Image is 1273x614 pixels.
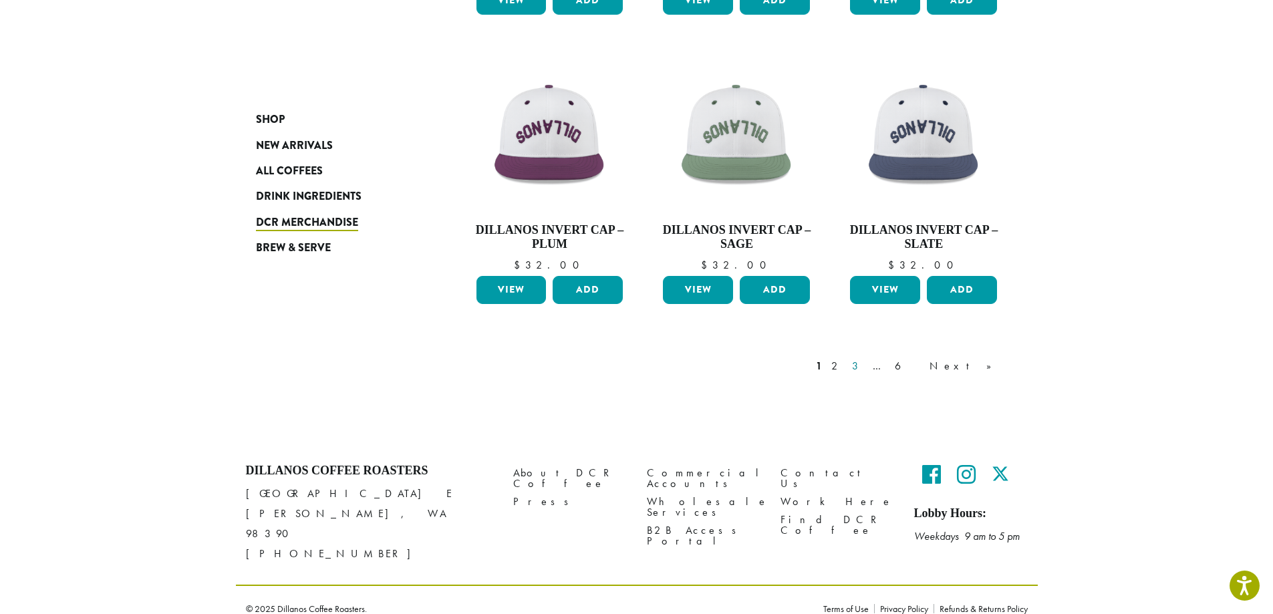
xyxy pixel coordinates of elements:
[514,258,585,272] bdi: 32.00
[660,223,813,252] h4: Dillanos Invert Cap – Sage
[888,258,899,272] span: $
[473,59,627,271] a: Dillanos Invert Cap – Plum $32.00
[740,276,810,304] button: Add
[927,276,997,304] button: Add
[256,240,331,257] span: Brew & Serve
[934,604,1028,613] a: Refunds & Returns Policy
[914,506,1028,521] h5: Lobby Hours:
[256,184,416,209] a: Drink Ingredients
[513,464,627,492] a: About DCR Coffee
[256,163,323,180] span: All Coffees
[847,223,1000,252] h4: Dillanos Invert Cap – Slate
[660,59,813,271] a: Dillanos Invert Cap – Sage $32.00
[256,132,416,158] a: New Arrivals
[781,492,894,510] a: Work Here
[473,223,627,252] h4: Dillanos Invert Cap – Plum
[246,604,803,613] p: © 2025 Dillanos Coffee Roasters.
[514,258,525,272] span: $
[847,59,1000,212] img: Backwards-Blue-scaled.png
[849,358,866,374] a: 3
[781,510,894,539] a: Find DCR Coffee
[256,107,416,132] a: Shop
[256,214,358,231] span: DCR Merchandise
[553,276,623,304] button: Add
[888,258,960,272] bdi: 32.00
[823,604,874,613] a: Terms of Use
[701,258,712,272] span: $
[246,484,493,564] p: [GEOGRAPHIC_DATA] E [PERSON_NAME], WA 98390 [PHONE_NUMBER]
[246,464,493,478] h4: Dillanos Coffee Roasters
[847,59,1000,271] a: Dillanos Invert Cap – Slate $32.00
[850,276,920,304] a: View
[927,358,1004,374] a: Next »
[647,464,760,492] a: Commercial Accounts
[513,492,627,510] a: Press
[813,358,825,374] a: 1
[874,604,934,613] a: Privacy Policy
[476,276,547,304] a: View
[660,59,813,212] img: Backwards-Sage-scaled.png
[256,112,285,128] span: Shop
[892,358,923,374] a: 6
[701,258,772,272] bdi: 32.00
[256,235,416,261] a: Brew & Serve
[647,521,760,550] a: B2B Access Portal
[256,138,333,154] span: New Arrivals
[914,529,1020,543] em: Weekdays 9 am to 5 pm
[472,59,626,212] img: Backwards-Plumb-scaled.png
[829,358,845,374] a: 2
[870,358,888,374] a: …
[256,210,416,235] a: DCR Merchandise
[256,158,416,184] a: All Coffees
[663,276,733,304] a: View
[256,188,362,205] span: Drink Ingredients
[781,464,894,492] a: Contact Us
[647,492,760,521] a: Wholesale Services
